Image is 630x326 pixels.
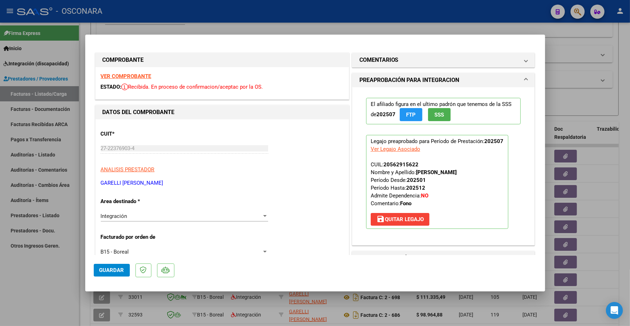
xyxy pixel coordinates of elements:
span: CUIL: Nombre y Apellido: Período Desde: Período Hasta: Admite Dependencia: [371,161,457,207]
span: Comentario: [371,200,411,207]
a: VER COMPROBANTE [101,73,151,79]
mat-expansion-panel-header: COMENTARIOS [352,53,535,67]
p: Area destinado * [101,197,174,206]
strong: 202507 [376,111,395,118]
div: Ver Legajo Asociado [371,145,420,153]
h1: DOCUMENTACIÓN RESPALDATORIA [359,254,462,262]
mat-icon: save [376,215,385,223]
h1: PREAPROBACIÓN PARA INTEGRACION [359,76,459,84]
span: FTP [406,112,416,118]
span: Integración [101,213,127,219]
p: Facturado por orden de [101,233,174,241]
strong: Fono [400,200,411,207]
p: GARELLI [PERSON_NAME] [101,179,343,187]
mat-expansion-panel-header: DOCUMENTACIÓN RESPALDATORIA [352,251,535,265]
p: El afiliado figura en el ultimo padrón que tenemos de la SSS de [366,98,521,124]
strong: NO [421,192,428,199]
button: Guardar [94,264,130,277]
strong: 202512 [406,185,425,191]
mat-expansion-panel-header: PREAPROBACIÓN PARA INTEGRACION [352,73,535,87]
span: ESTADO: [101,84,122,90]
p: CUIT [101,130,174,138]
button: Quitar Legajo [371,213,429,226]
strong: 202507 [485,138,504,144]
span: Recibida. En proceso de confirmacion/aceptac por la OS. [122,84,263,90]
span: B15 - Boreal [101,249,129,255]
p: Legajo preaprobado para Período de Prestación: [366,135,508,229]
div: PREAPROBACIÓN PARA INTEGRACION [352,87,535,245]
span: ANALISIS PRESTADOR [101,166,155,173]
button: SSS [428,108,451,121]
strong: DATOS DEL COMPROBANTE [103,109,175,115]
strong: COMPROBANTE [103,57,144,63]
h1: COMENTARIOS [359,56,399,64]
strong: [PERSON_NAME] [416,169,457,176]
span: Guardar [99,267,124,273]
button: FTP [400,108,422,121]
div: Open Intercom Messenger [606,302,623,319]
div: 20562915622 [383,161,418,168]
span: SSS [434,112,444,118]
span: Quitar Legajo [376,216,424,223]
strong: 202501 [407,177,426,183]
